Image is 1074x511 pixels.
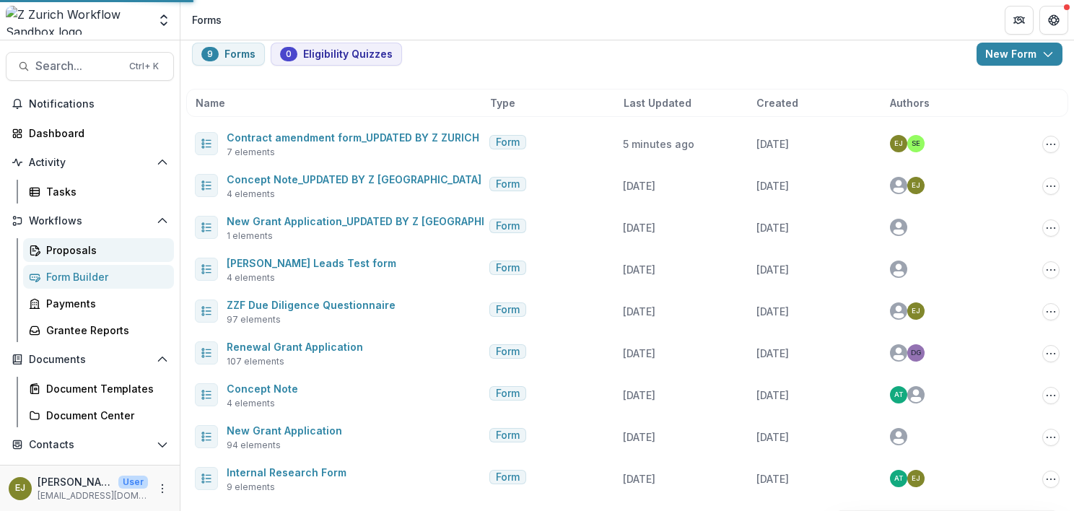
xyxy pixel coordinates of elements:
[6,151,174,174] button: Open Activity
[227,131,479,144] a: Contract amendment form_UPDATED BY Z ZURICH
[623,180,655,192] span: [DATE]
[1042,429,1060,446] button: Options
[911,349,921,357] div: Dirk Gawronska
[1042,136,1060,153] button: Options
[46,296,162,311] div: Payments
[623,431,655,443] span: [DATE]
[756,263,789,276] span: [DATE]
[623,389,655,401] span: [DATE]
[286,49,292,59] span: 0
[154,480,171,497] button: More
[1042,471,1060,488] button: Options
[894,475,904,482] div: Anna Test
[227,146,275,159] span: 7 elements
[912,182,920,189] div: Emelie Jutblad
[154,6,174,35] button: Open entity switcher
[46,381,162,396] div: Document Templates
[23,238,174,262] a: Proposals
[756,305,789,318] span: [DATE]
[196,95,225,110] span: Name
[890,344,907,362] svg: avatar
[227,466,346,479] a: Internal Research Form
[6,348,174,371] button: Open Documents
[1042,178,1060,195] button: Options
[38,489,148,502] p: [EMAIL_ADDRESS][DOMAIN_NAME]
[46,243,162,258] div: Proposals
[227,481,275,494] span: 9 elements
[227,173,481,185] a: Concept Note_UPDATED BY Z [GEOGRAPHIC_DATA]
[15,484,25,493] div: Emelie Jutblad
[192,43,265,66] button: Forms
[912,475,920,482] div: Emelie Jutblad
[496,262,520,274] span: Form
[890,95,930,110] span: Authors
[756,222,789,234] span: [DATE]
[23,403,174,427] a: Document Center
[23,265,174,289] a: Form Builder
[912,140,920,147] div: Sherin Eralil
[1042,345,1060,362] button: Options
[496,136,520,149] span: Form
[623,473,655,485] span: [DATE]
[227,341,363,353] a: Renewal Grant Application
[227,271,275,284] span: 4 elements
[496,429,520,442] span: Form
[890,428,907,445] svg: avatar
[890,302,907,320] svg: avatar
[227,424,342,437] a: New Grant Application
[29,157,151,169] span: Activity
[46,323,162,338] div: Grantee Reports
[496,388,520,400] span: Form
[756,389,789,401] span: [DATE]
[756,347,789,359] span: [DATE]
[38,474,113,489] p: [PERSON_NAME]
[1042,303,1060,320] button: Options
[227,230,273,243] span: 1 elements
[1039,6,1068,35] button: Get Help
[490,95,515,110] span: Type
[29,354,151,366] span: Documents
[496,346,520,358] span: Form
[1042,219,1060,237] button: Options
[46,408,162,423] div: Document Center
[756,138,789,150] span: [DATE]
[894,140,903,147] div: Emelie Jutblad
[6,209,174,232] button: Open Workflows
[894,391,904,398] div: Anna Test
[890,219,907,236] svg: avatar
[496,178,520,191] span: Form
[1005,6,1034,35] button: Partners
[623,138,694,150] span: 5 minutes ago
[496,220,520,232] span: Form
[6,92,174,115] button: Notifications
[126,58,162,74] div: Ctrl + K
[29,439,151,451] span: Contacts
[756,473,789,485] span: [DATE]
[227,299,396,311] a: ZZF Due Diligence Questionnaire
[227,397,275,410] span: 4 elements
[118,476,148,489] p: User
[623,347,655,359] span: [DATE]
[192,12,222,27] div: Forms
[29,215,151,227] span: Workflows
[46,269,162,284] div: Form Builder
[23,292,174,315] a: Payments
[227,383,298,395] a: Concept Note
[6,121,174,145] a: Dashboard
[6,433,174,456] button: Open Contacts
[227,355,284,368] span: 107 elements
[29,98,168,110] span: Notifications
[1042,387,1060,404] button: Options
[227,215,525,227] a: New Grant Application_UPDATED BY Z [GEOGRAPHIC_DATA]
[756,431,789,443] span: [DATE]
[756,180,789,192] span: [DATE]
[977,43,1062,66] button: New Form
[890,177,907,194] svg: avatar
[227,257,396,269] a: [PERSON_NAME] Leads Test form
[23,180,174,204] a: Tasks
[227,313,281,326] span: 97 elements
[623,263,655,276] span: [DATE]
[624,95,691,110] span: Last Updated
[23,377,174,401] a: Document Templates
[1042,261,1060,279] button: Options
